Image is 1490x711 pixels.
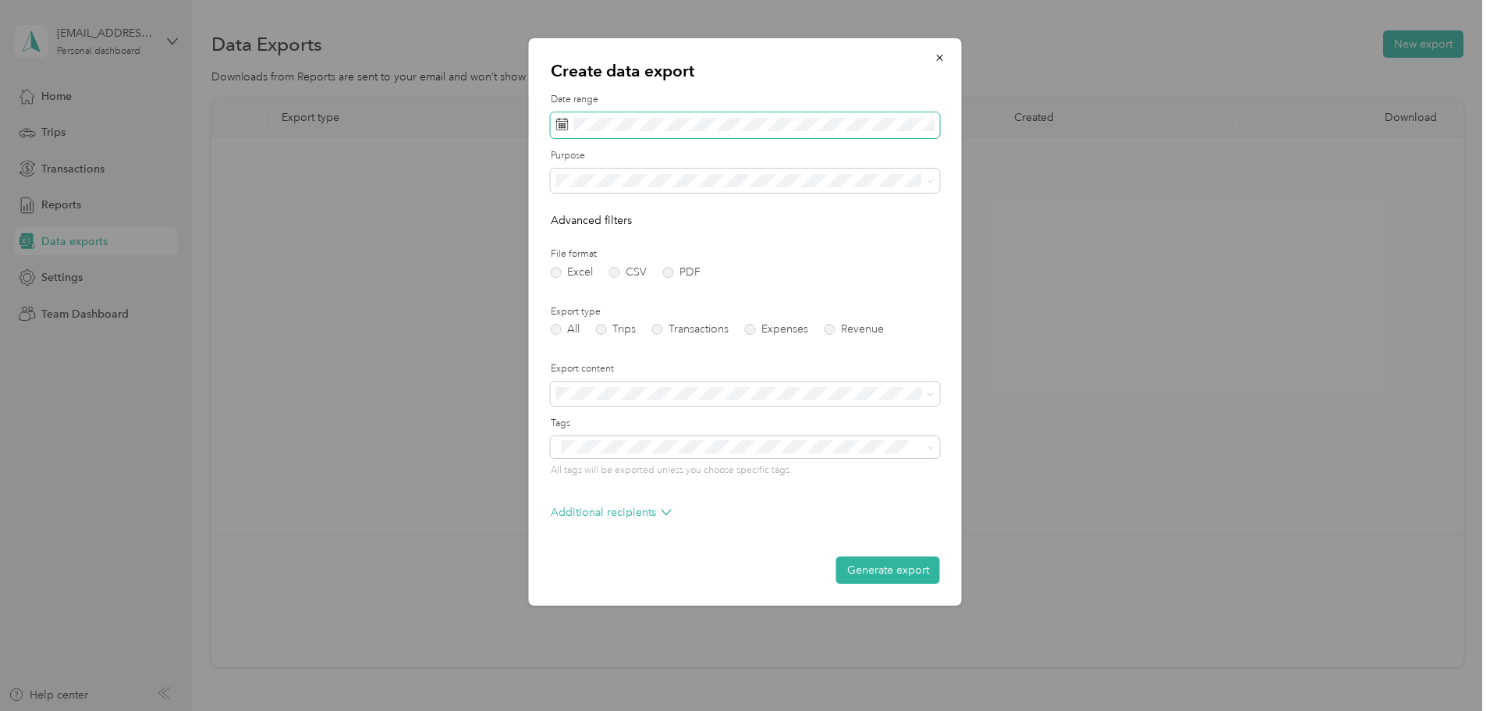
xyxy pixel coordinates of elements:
label: Date range [551,93,940,107]
p: Create data export [551,60,940,82]
label: Expenses [745,324,808,335]
label: Tags [551,417,940,431]
label: Export type [551,305,940,319]
label: CSV [609,267,647,278]
label: File format [551,247,940,261]
button: Generate export [836,556,940,584]
label: Purpose [551,149,940,163]
iframe: Everlance-gr Chat Button Frame [1403,624,1490,711]
label: Transactions [652,324,729,335]
label: Trips [596,324,636,335]
label: Export content [551,362,940,376]
p: All tags will be exported unless you choose specific tags. [551,464,940,478]
label: Excel [551,267,593,278]
p: Advanced filters [551,212,940,229]
label: Revenue [825,324,884,335]
label: All [551,324,580,335]
p: Additional recipients [551,504,672,521]
label: PDF [663,267,701,278]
